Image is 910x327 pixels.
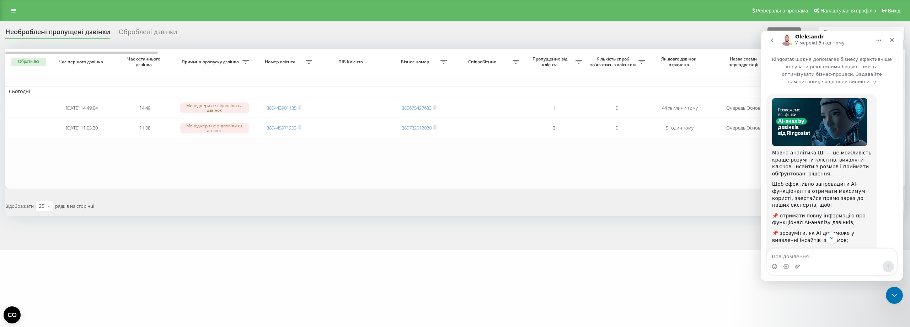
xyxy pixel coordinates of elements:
[119,56,170,67] span: Час останнього дзвінка
[11,217,111,231] div: 📌 дізнатися, як впровадити функцію максимально ефективно;
[648,99,711,117] td: 44 хвилини тому
[267,105,296,111] a: 380443901135
[886,287,903,304] iframe: Intercom live chat
[523,99,585,117] td: 1
[6,218,136,230] textarea: Повідомлення...
[57,59,107,65] span: Час першого дзвінка
[5,86,905,97] td: Сьогодні
[454,59,512,65] span: Співробітник
[11,182,111,196] div: 📌 отримати повну інформацію про функціонал AI-аналізу дзвінків;
[5,28,110,39] div: Необроблені пропущені дзвінки
[180,102,249,113] div: Менеджери не відповіли на дзвінок
[11,199,111,213] div: 📌 зрозуміти, як АІ допоможе у виявленні інсайтів із розмов;
[820,8,876,14] span: Налаштування профілю
[11,233,17,239] button: Вибір емодзі
[34,233,39,239] button: Завантажити вкладений файл
[767,27,801,40] button: Експорт
[122,230,133,242] button: Надіслати повідомлення…
[585,99,648,117] td: 0
[50,99,113,117] td: [DATE] 14:49:04
[589,56,638,67] span: Кількість спроб зв'язатись з клієнтом
[523,118,585,137] td: 3
[22,233,28,239] button: вибір GIF-файлів
[6,63,136,296] div: Oleksandr каже…
[756,8,808,14] span: Реферальна програма
[715,56,773,67] span: Назва схеми переадресації
[55,203,94,209] span: рядків на сторінці
[888,8,900,14] span: Вихід
[391,59,440,65] span: Бізнес номер
[4,306,21,323] button: Open CMP widget
[585,118,648,137] td: 0
[256,59,306,65] span: Номер клієнта
[119,28,177,39] div: Оброблені дзвінки
[6,63,117,280] div: Мовна аналітика ШІ — це можливість краще розуміти клієнтів, виявляти ключові інсайти з розмов і п...
[648,118,711,137] td: 5 годин тому
[402,125,432,131] a: 380732512020
[711,118,783,137] td: Очередь Основная
[39,202,44,210] div: 25
[655,56,705,67] span: Як довго дзвінок втрачено
[711,99,783,117] td: Очередь Основная
[50,118,113,137] td: [DATE] 11:03:30
[5,203,34,209] span: Відображати
[761,31,903,281] iframe: Intercom live chat
[113,99,176,117] td: 14:49
[113,118,176,137] td: 11:08
[322,59,381,65] span: ПІБ Клієнта
[11,58,46,66] button: Обрати всі
[180,123,249,133] div: Менеджери не відповіли на дзвінок
[11,150,111,178] div: Щоб ефективно запровадити AI-функціонал та отримати максимум користі, звертайся прямо зараз до на...
[402,105,432,111] a: 380675427633
[11,119,111,147] div: Мовна аналітика ШІ — це можливість краще розуміти клієнтів, виявляти ключові інсайти з розмов і п...
[65,201,77,213] button: Scroll to bottom
[180,59,242,65] span: Причина пропуску дзвінка
[267,125,296,131] a: 380445971203
[526,56,576,67] span: Пропущених від клієнта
